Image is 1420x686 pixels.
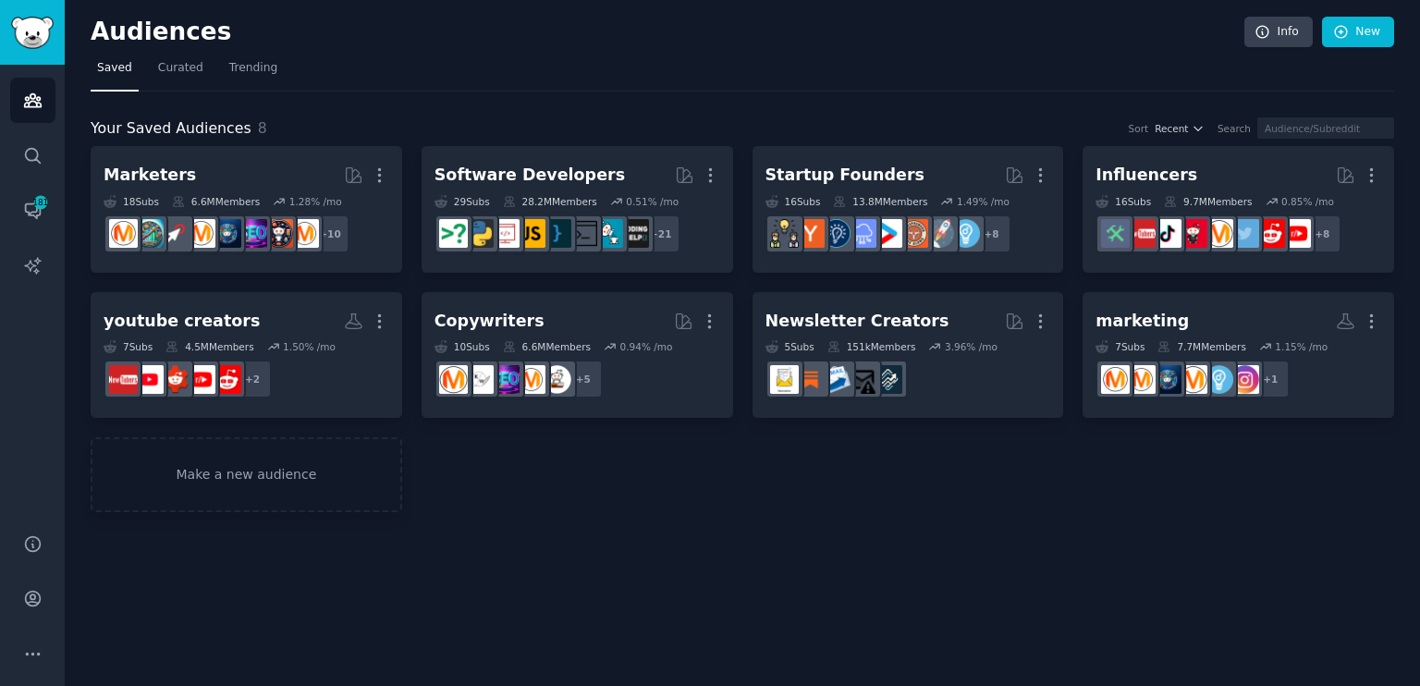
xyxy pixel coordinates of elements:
[152,54,210,92] a: Curated
[753,292,1064,419] a: Newsletter Creators5Subs151kMembers3.96% /moemailmarketingnowemailEmailmarketingSubstackNewsletters
[957,195,1010,208] div: 1.49 % /mo
[161,219,190,248] img: PPC
[626,195,679,208] div: 0.51 % /mo
[1218,122,1251,135] div: Search
[620,219,649,248] img: CodingHelp
[1322,17,1394,48] a: New
[1127,219,1156,248] img: NewTubers
[435,164,625,187] div: Software Developers
[1256,219,1285,248] img: SmallYoutubers
[564,360,603,398] div: + 5
[283,340,336,353] div: 1.50 % /mo
[1096,310,1189,333] div: marketing
[569,219,597,248] img: AskProgramming
[264,219,293,248] img: socialmedia
[213,365,241,394] img: SmallYoutubers
[925,219,954,248] img: startups
[770,219,799,248] img: growmybusiness
[753,146,1064,273] a: Startup Founders16Subs13.8MMembers1.49% /mo+8EntrepreneurstartupsEntrepreneurRideAlongstartupSaaS...
[1096,340,1145,353] div: 7 Sub s
[32,196,49,209] span: 181
[1230,219,1259,248] img: Twitter
[491,219,520,248] img: webdev
[135,365,164,394] img: youtube
[848,365,876,394] img: email
[104,310,260,333] div: youtube creators
[822,219,851,248] img: Entrepreneurship
[1129,122,1149,135] div: Sort
[848,219,876,248] img: SaaS
[91,18,1244,47] h2: Audiences
[945,340,998,353] div: 3.96 % /mo
[435,310,545,333] div: Copywriters
[258,119,267,137] span: 8
[290,219,319,248] img: marketing
[187,365,215,394] img: youtubers
[161,365,190,394] img: PartneredYoutube
[91,437,402,512] a: Make a new audience
[465,219,494,248] img: Python
[973,214,1011,253] div: + 8
[311,214,349,253] div: + 10
[465,365,494,394] img: KeepWriting
[165,340,253,353] div: 4.5M Members
[1282,219,1311,248] img: youtubers
[1303,214,1341,253] div: + 8
[158,60,203,77] span: Curated
[91,146,402,273] a: Marketers18Subs6.6MMembers1.28% /mo+10marketingsocialmediaSEOdigital_marketingadvertisingPPCAffil...
[1155,122,1205,135] button: Recent
[1101,219,1130,248] img: contentcreation
[91,54,139,92] a: Saved
[1179,365,1207,394] img: content_marketing
[289,195,342,208] div: 1.28 % /mo
[517,219,545,248] img: javascript
[1257,117,1394,139] input: Audience/Subreddit
[796,365,825,394] img: Substack
[1275,340,1328,353] div: 1.15 % /mo
[1127,365,1156,394] img: marketing
[1083,146,1394,273] a: Influencers16Subs9.7MMembers0.85% /mo+8youtubersSmallYoutubersTwittercontent_marketingSmallYTChan...
[543,219,571,248] img: programming
[1155,122,1188,135] span: Recent
[1281,195,1334,208] div: 0.85 % /mo
[104,164,196,187] div: Marketers
[223,54,284,92] a: Trending
[1164,195,1252,208] div: 9.7M Members
[503,195,597,208] div: 28.2M Members
[765,195,821,208] div: 16 Sub s
[900,219,928,248] img: EntrepreneurRideAlong
[229,60,277,77] span: Trending
[11,17,54,49] img: GummySearch logo
[1179,219,1207,248] img: SmallYTChannel
[109,365,138,394] img: NewTubers
[422,146,733,273] a: Software Developers29Subs28.2MMembers0.51% /mo+21CodingHelpopensourceAskProgrammingprogrammingjav...
[1153,219,1181,248] img: Tiktokhelp
[239,219,267,248] img: SEO
[543,365,571,394] img: writing
[435,195,490,208] div: 29 Sub s
[503,340,591,353] div: 6.6M Members
[213,219,241,248] img: digital_marketing
[104,195,159,208] div: 18 Sub s
[1096,195,1151,208] div: 16 Sub s
[104,340,153,353] div: 7 Sub s
[594,219,623,248] img: opensource
[874,219,902,248] img: startup
[833,195,927,208] div: 13.8M Members
[1096,164,1197,187] div: Influencers
[435,340,490,353] div: 10 Sub s
[10,188,55,233] a: 181
[1101,365,1130,394] img: DigitalMarketing
[422,292,733,419] a: Copywriters10Subs6.6MMembers0.94% /mo+5writingmarketingSEOKeepWritingcontent_marketing
[822,365,851,394] img: Emailmarketing
[517,365,545,394] img: marketing
[796,219,825,248] img: ycombinator
[770,365,799,394] img: Newsletters
[233,360,272,398] div: + 2
[172,195,260,208] div: 6.6M Members
[97,60,132,77] span: Saved
[1083,292,1394,419] a: marketing7Subs7.7MMembers1.15% /mo+1InstagramMarketingEntrepreneurcontent_marketingdigital_market...
[1205,365,1233,394] img: Entrepreneur
[827,340,916,353] div: 151k Members
[1157,340,1245,353] div: 7.7M Members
